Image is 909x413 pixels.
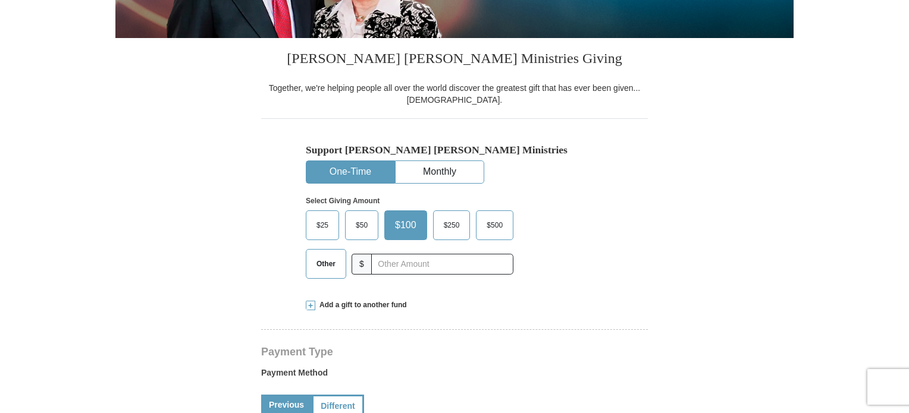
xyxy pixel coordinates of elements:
h5: Support [PERSON_NAME] [PERSON_NAME] Ministries [306,144,603,156]
span: $25 [311,216,334,234]
h4: Payment Type [261,347,648,357]
button: One-Time [306,161,394,183]
label: Payment Method [261,367,648,384]
div: Together, we're helping people all over the world discover the greatest gift that has ever been g... [261,82,648,106]
span: Other [311,255,341,273]
span: $250 [438,216,466,234]
input: Other Amount [371,254,513,275]
span: $50 [350,216,374,234]
strong: Select Giving Amount [306,197,380,205]
button: Monthly [396,161,484,183]
span: $ [352,254,372,275]
span: $500 [481,216,509,234]
span: $100 [389,216,422,234]
span: Add a gift to another fund [315,300,407,310]
h3: [PERSON_NAME] [PERSON_NAME] Ministries Giving [261,38,648,82]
